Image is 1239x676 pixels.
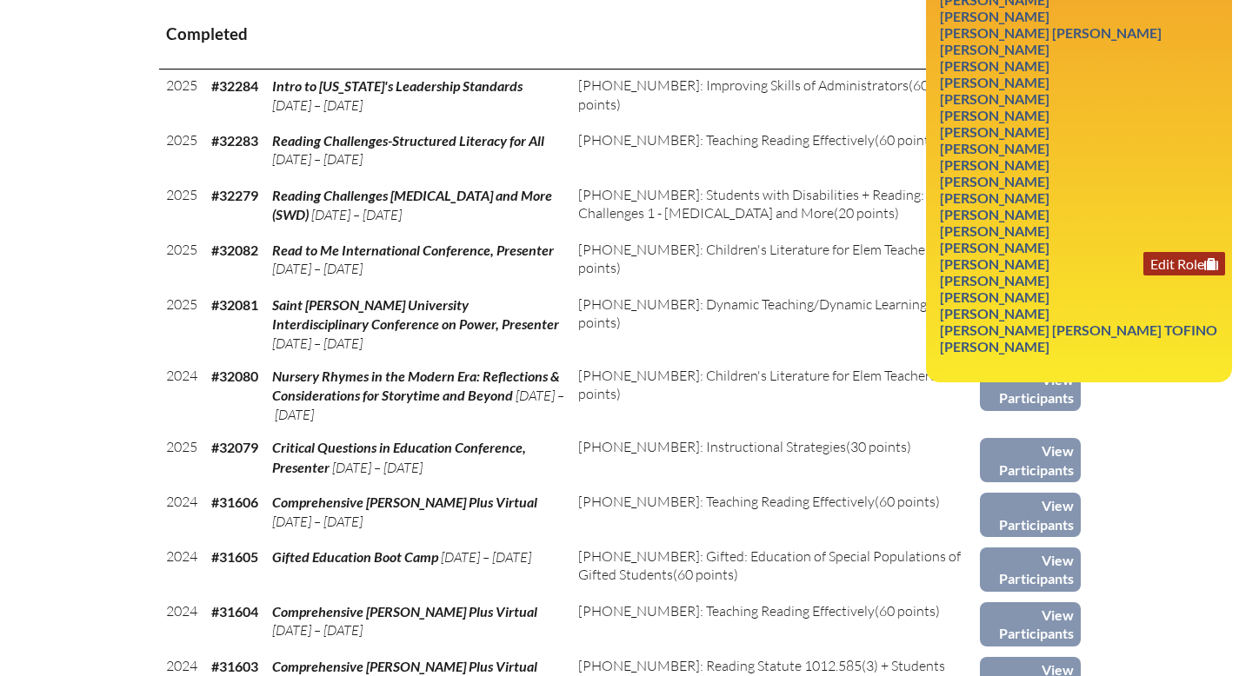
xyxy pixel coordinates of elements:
span: [DATE] – [DATE] [272,621,363,639]
span: [DATE] – [DATE] [272,96,363,114]
b: #32081 [211,296,258,313]
a: [PERSON_NAME] [PERSON_NAME] [933,21,1169,44]
a: [PERSON_NAME] [933,87,1056,110]
a: Edit Role [1143,252,1225,275]
a: [PERSON_NAME] [933,268,1056,292]
span: [DATE] – [DATE] [272,150,363,168]
td: (60 points) [571,360,980,431]
span: [PHONE_NUMBER]: Teaching Reading Effectively [578,131,875,149]
span: Gifted Education Boot Camp [272,548,438,565]
b: #31606 [211,494,258,510]
b: #32284 [211,77,258,94]
span: [PHONE_NUMBER]: Students with Disabilities + Reading: Challenges 1 - [MEDICAL_DATA] and More [578,186,924,222]
b: #31603 [211,658,258,674]
a: [PERSON_NAME] [PERSON_NAME] Tofino [933,318,1224,341]
a: [PERSON_NAME] [933,70,1056,94]
td: 2024 [159,540,204,595]
a: [PERSON_NAME] [933,186,1056,209]
td: 2025 [159,288,204,360]
a: [PERSON_NAME] [933,302,1056,325]
td: (60 points) [571,70,980,124]
span: Reading Challenges-Structured Literacy for All [272,132,544,149]
span: [PHONE_NUMBER]: Gifted: Education of Special Populations of Gifted Students [578,547,961,583]
span: Nursery Rhymes in the Modern Era: Reflections & Considerations for Storytime and Beyond [272,368,560,403]
td: (60 points) [571,288,980,360]
a: [PERSON_NAME] [933,169,1056,193]
a: [PERSON_NAME] [933,153,1056,176]
a: View Participants [980,602,1080,646]
b: #31605 [211,548,258,565]
a: [PERSON_NAME] [933,219,1056,242]
td: (60 points) [571,595,980,650]
b: #32079 [211,439,258,455]
span: [DATE] – [DATE] [272,513,363,530]
a: View Participants [980,547,1080,592]
td: 2024 [159,486,204,540]
span: [DATE] – [DATE] [441,548,531,566]
span: Comprehensive [PERSON_NAME] Plus Virtual [272,494,537,510]
a: [PERSON_NAME] [933,252,1056,275]
td: (60 points) [571,486,980,540]
span: [DATE] – [DATE] [272,335,363,352]
a: [PERSON_NAME] [933,285,1056,308]
span: Read to Me International Conference, Presenter [272,242,554,258]
span: Saint [PERSON_NAME] University Interdisciplinary Conference on Power, Presenter [272,296,559,332]
b: #31604 [211,603,258,620]
span: Intro to [US_STATE]'s Leadership Standards [272,77,523,94]
span: [DATE] – [DATE] [332,459,423,476]
td: (60 points) [571,234,980,288]
span: [DATE] – [DATE] [311,206,402,223]
td: (60 points) [571,540,980,595]
a: [PERSON_NAME] [933,4,1056,28]
span: [PHONE_NUMBER]: Dynamic Teaching/Dynamic Learning [578,295,927,313]
a: [PERSON_NAME] [933,235,1056,259]
span: [PHONE_NUMBER]: Improving Skills of Administrators [578,76,909,94]
td: (60 points) [571,124,980,179]
a: [PERSON_NAME] [933,37,1056,61]
a: [PERSON_NAME] [933,103,1056,127]
span: [PHONE_NUMBER]: Children's Literature for Elem Teachers [578,241,936,258]
b: #32082 [211,242,258,258]
span: [PHONE_NUMBER]: Instructional Strategies [578,438,846,455]
span: [PHONE_NUMBER]: Teaching Reading Effectively [578,493,875,510]
h3: Completed [166,23,1074,45]
td: 2024 [159,360,204,431]
span: [DATE] – [DATE] [272,387,564,422]
span: [PHONE_NUMBER]: Teaching Reading Effectively [578,602,875,620]
td: 2025 [159,124,204,179]
span: Reading Challenges [MEDICAL_DATA] and More (SWD) [272,187,552,222]
td: 2025 [159,431,204,486]
span: [DATE] – [DATE] [272,260,363,277]
a: [PERSON_NAME] [933,136,1056,160]
a: View Participants [980,493,1080,537]
a: View Participants [980,438,1080,482]
span: [PHONE_NUMBER]: Children's Literature for Elem Teachers [578,367,936,384]
a: [PERSON_NAME] [933,120,1056,143]
td: 2025 [159,179,204,234]
b: #32283 [211,132,258,149]
b: #32279 [211,187,258,203]
span: Critical Questions in Education Conference, Presenter [272,439,526,474]
span: Comprehensive [PERSON_NAME] Plus Virtual [272,658,537,674]
span: Comprehensive [PERSON_NAME] Plus Virtual [272,603,537,620]
td: 2025 [159,70,204,124]
td: (20 points) [571,179,980,234]
a: [PERSON_NAME] [933,202,1056,226]
td: 2024 [159,595,204,650]
td: (30 points) [571,431,980,486]
b: #32080 [211,368,258,384]
td: 2025 [159,234,204,288]
a: [PERSON_NAME] [933,335,1056,358]
a: [PERSON_NAME] [933,54,1056,77]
